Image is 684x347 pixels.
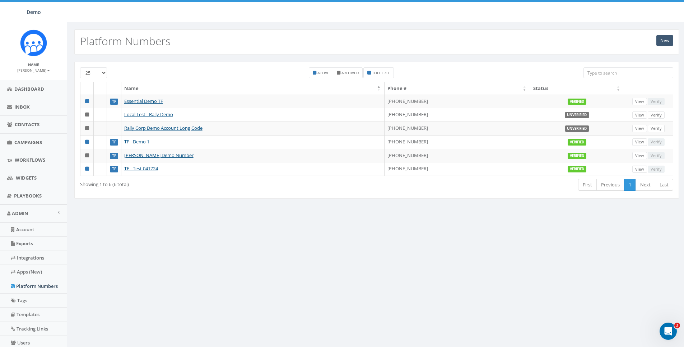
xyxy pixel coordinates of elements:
[20,29,47,56] img: Icon_1.png
[124,125,203,131] a: Rally Corp Demo Account Long Code
[16,175,37,181] span: Widgets
[110,139,118,146] label: TF
[565,112,589,118] label: Unverified
[385,108,530,122] td: [PHONE_NUMBER]
[14,139,42,146] span: Campaigns
[674,323,680,328] span: 3
[372,70,390,75] small: Toll Free
[385,135,530,149] td: [PHONE_NUMBER]
[80,178,321,188] div: Showing 1 to 6 (6 total)
[385,162,530,176] td: [PHONE_NUMBER]
[110,153,118,159] label: TF
[385,95,530,108] td: [PHONE_NUMBER]
[124,138,149,145] a: TF - Demo 1
[632,138,647,146] a: View
[648,111,665,119] a: Verify
[656,35,673,46] a: New
[317,70,329,75] small: Active
[15,121,39,128] span: Contacts
[583,67,673,78] input: Type to search
[660,323,677,340] iframe: Intercom live chat
[124,152,194,158] a: [PERSON_NAME] Demo Number
[568,166,586,172] label: Verified
[385,149,530,162] td: [PHONE_NUMBER]
[121,82,385,95] th: Name: activate to sort column descending
[124,111,173,118] a: Local Test - Rally Demo
[27,9,41,15] span: Demo
[636,179,655,191] a: Next
[632,98,647,105] a: View
[14,86,44,92] span: Dashboard
[632,111,647,119] a: View
[655,179,673,191] a: Last
[530,82,624,95] th: Status: activate to sort column ascending
[80,35,171,47] h2: Platform Numbers
[565,125,589,132] label: Unverified
[110,99,118,105] label: TF
[624,179,636,191] a: 1
[632,152,647,160] a: View
[568,139,586,146] label: Verified
[578,179,597,191] a: First
[14,104,30,110] span: Inbox
[632,166,647,173] a: View
[124,165,158,172] a: TF - Test 041724
[124,98,163,104] a: Essential Demo TF
[341,70,359,75] small: Archived
[12,210,28,217] span: Admin
[568,99,586,105] label: Verified
[110,166,118,172] label: TF
[17,67,50,73] a: [PERSON_NAME]
[648,125,665,132] a: Verify
[568,153,586,159] label: Verified
[14,192,42,199] span: Playbooks
[28,62,39,67] small: Name
[17,68,50,73] small: [PERSON_NAME]
[15,157,45,163] span: Workflows
[596,179,624,191] a: Previous
[385,82,530,95] th: Phone #: activate to sort column ascending
[385,122,530,135] td: [PHONE_NUMBER]
[632,125,647,132] a: View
